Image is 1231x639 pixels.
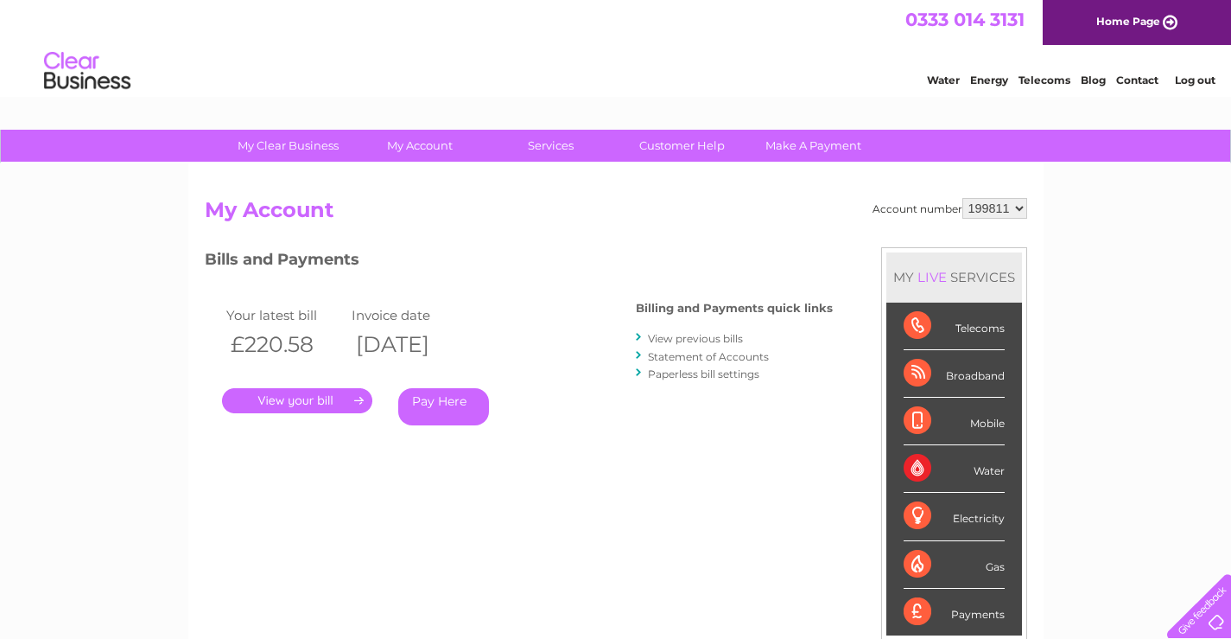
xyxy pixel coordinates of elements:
a: Energy [970,73,1008,86]
td: Invoice date [347,304,473,327]
div: Gas [904,541,1005,589]
a: Contact [1116,73,1158,86]
a: Telecoms [1018,73,1070,86]
h2: My Account [205,198,1027,231]
div: MY SERVICES [886,252,1022,302]
a: Customer Help [611,130,753,162]
div: Water [904,445,1005,493]
h3: Bills and Payments [205,247,833,278]
div: Broadband [904,350,1005,398]
div: Electricity [904,493,1005,540]
div: Account number [872,198,1027,219]
a: Water [927,73,960,86]
th: [DATE] [347,327,473,362]
th: £220.58 [222,327,347,362]
img: logo.png [43,45,131,98]
a: 0333 014 3131 [905,9,1025,30]
h4: Billing and Payments quick links [636,302,833,315]
a: View previous bills [648,332,743,345]
a: Log out [1175,73,1215,86]
a: Pay Here [398,388,489,425]
a: . [222,388,372,413]
a: Services [479,130,622,162]
div: Clear Business is a trading name of Verastar Limited (registered in [GEOGRAPHIC_DATA] No. 3667643... [208,10,1025,84]
a: Statement of Accounts [648,350,769,363]
a: Paperless bill settings [648,367,759,380]
div: Payments [904,589,1005,636]
div: LIVE [914,269,950,285]
div: Mobile [904,398,1005,445]
a: My Clear Business [217,130,359,162]
a: Make A Payment [742,130,885,162]
div: Telecoms [904,303,1005,350]
a: My Account [348,130,491,162]
td: Your latest bill [222,304,347,327]
a: Blog [1081,73,1106,86]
